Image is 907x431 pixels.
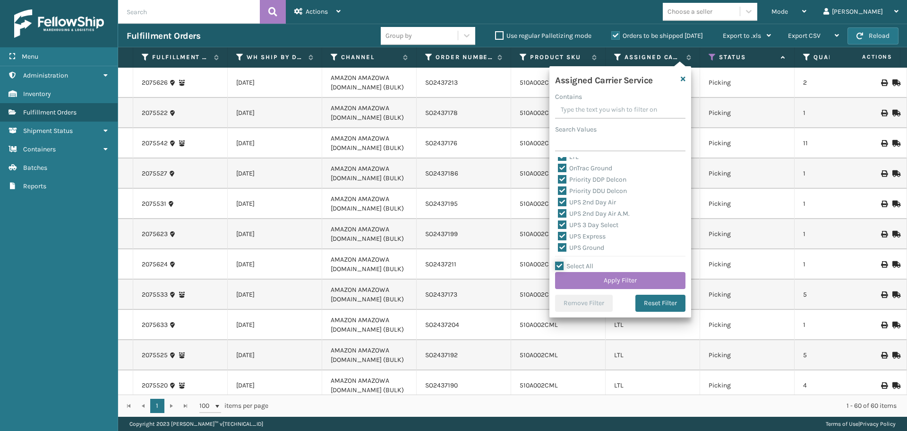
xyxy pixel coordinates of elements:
td: AMAZON AMAZOWA [DOMAIN_NAME] (BULK) [322,68,417,98]
a: 510A002CML [520,351,558,359]
td: Picking [700,158,795,189]
label: UPS 2nd Day Air [558,198,616,206]
a: 2075533 [142,290,168,299]
i: Mark as Shipped [892,382,898,389]
td: AMAZON AMAZOWA [DOMAIN_NAME] (BULK) [322,249,417,280]
label: UPS Ground [558,244,604,252]
td: SO2437178 [417,98,511,128]
td: 1 [795,98,889,128]
a: 2075525 [142,351,168,360]
td: [DATE] [228,158,322,189]
label: Channel [341,53,398,62]
a: 2075626 [142,78,168,88]
a: 2075522 [142,108,168,118]
a: 510A002CML [520,79,558,87]
td: SO2437192 [417,340,511,370]
td: 1 [795,189,889,219]
label: Contains [555,92,582,102]
a: 510A002CML [520,109,558,117]
i: Print BOL [881,201,887,207]
td: LTL [606,340,700,370]
span: Reports [23,182,46,190]
a: 510A002CML [520,139,558,147]
i: Print BOL [881,110,887,116]
span: 100 [199,401,214,411]
span: Export CSV [788,32,821,40]
td: AMAZON AMAZOWA [DOMAIN_NAME] (BULK) [322,280,417,310]
label: Order Number [436,53,493,62]
i: Mark as Shipped [892,291,898,298]
td: AMAZON AMAZOWA [DOMAIN_NAME] (BULK) [322,98,417,128]
a: 2075633 [142,320,168,330]
td: Picking [700,280,795,310]
label: OnTrac Ground [558,164,612,172]
td: Picking [700,189,795,219]
button: Reload [847,27,898,44]
label: Status [719,53,776,62]
span: Mode [771,8,788,16]
span: Administration [23,71,68,79]
span: Menu [22,53,38,61]
td: [DATE] [228,68,322,98]
span: Containers [23,145,56,153]
label: UPS Express [558,232,606,240]
td: Picking [700,340,795,370]
i: Print BOL [881,140,887,147]
td: SO2437199 [417,219,511,249]
a: 510A002CML [520,321,558,329]
td: [DATE] [228,340,322,370]
h4: Assigned Carrier Service [555,72,653,86]
td: Picking [700,68,795,98]
td: 4 [795,370,889,401]
i: Print BOL [881,382,887,389]
label: Select All [555,262,593,270]
td: SO2437190 [417,370,511,401]
label: Orders to be shipped [DATE] [611,32,703,40]
td: [DATE] [228,219,322,249]
td: [DATE] [228,370,322,401]
span: items per page [199,399,268,413]
td: Picking [700,128,795,158]
button: Apply Filter [555,272,685,289]
i: Print BOL [881,322,887,328]
a: 510A002CML [520,169,558,177]
i: Mark as Shipped [892,231,898,237]
td: AMAZON AMAZOWA [DOMAIN_NAME] (BULK) [322,158,417,189]
button: Reset Filter [635,295,685,312]
td: 1 [795,158,889,189]
div: | [826,417,896,431]
td: 2 [795,68,889,98]
i: Mark as Shipped [892,201,898,207]
td: SO2437204 [417,310,511,340]
span: Actions [306,8,328,16]
a: 510A002CML [520,381,558,389]
label: UPS 2nd Day Air A.M. [558,210,630,218]
td: 1 [795,249,889,280]
label: WH Ship By Date [247,53,304,62]
label: UPS 3 Day Select [558,221,618,229]
button: Remove Filter [555,295,613,312]
label: Priority DDU Delcon [558,187,627,195]
a: 2075542 [142,139,168,148]
label: Search Values [555,124,597,134]
a: 2075624 [142,260,168,269]
td: 11 [795,128,889,158]
a: Privacy Policy [860,421,896,427]
a: 510A002CML [520,200,558,208]
td: AMAZON AMAZOWA [DOMAIN_NAME] (BULK) [322,128,417,158]
td: [DATE] [228,310,322,340]
span: Export to .xls [723,32,761,40]
td: Picking [700,310,795,340]
td: 5 [795,340,889,370]
span: Batches [23,164,47,172]
h3: Fulfillment Orders [127,30,200,42]
div: Choose a seller [667,7,712,17]
td: SO2437186 [417,158,511,189]
span: Actions [832,49,898,65]
td: Picking [700,219,795,249]
td: [DATE] [228,128,322,158]
td: AMAZON AMAZOWA [DOMAIN_NAME] (BULK) [322,310,417,340]
label: Assigned Carrier Service [625,53,682,62]
td: Picking [700,249,795,280]
img: logo [14,9,104,38]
